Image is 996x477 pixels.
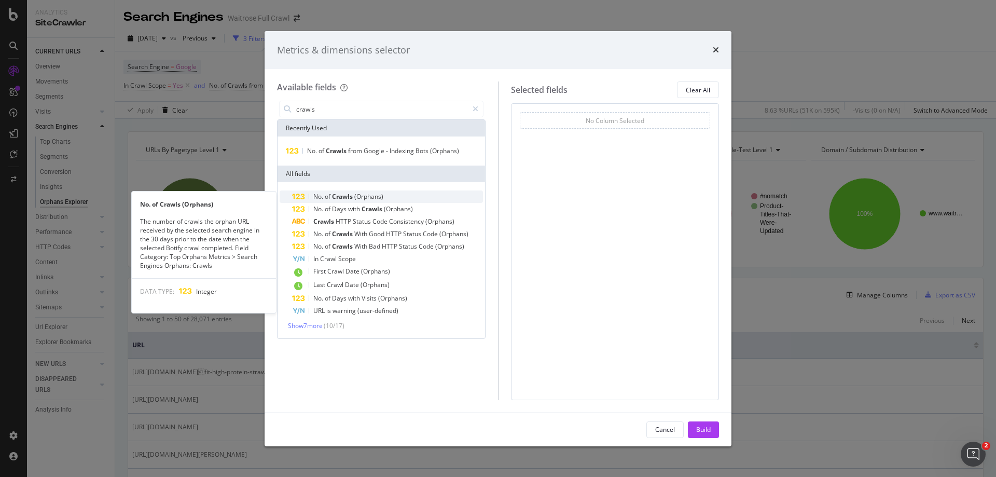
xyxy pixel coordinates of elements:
[386,229,403,238] span: HTTP
[688,421,719,438] button: Build
[332,242,354,251] span: Crawls
[369,229,386,238] span: Good
[416,146,430,155] span: Bots
[364,146,386,155] span: Google
[348,294,362,303] span: with
[378,294,407,303] span: (Orphans)
[362,205,384,213] span: Crawls
[325,242,332,251] span: of
[325,294,332,303] span: of
[319,146,326,155] span: of
[354,229,369,238] span: With
[333,306,357,315] span: warning
[345,267,361,276] span: Date
[277,81,336,93] div: Available fields
[586,116,644,125] div: No Column Selected
[326,146,348,155] span: Crawls
[277,44,410,57] div: Metrics & dimensions selector
[677,81,719,98] button: Clear All
[389,217,425,226] span: Consistency
[369,242,382,251] span: Bad
[696,425,711,434] div: Build
[982,442,990,450] span: 2
[435,242,464,251] span: (Orphans)
[384,205,413,213] span: (Orphans)
[332,192,354,201] span: Crawls
[327,267,345,276] span: Crawl
[961,442,986,467] iframe: Intercom live chat
[278,166,485,182] div: All fields
[354,192,383,201] span: (Orphans)
[345,280,361,289] span: Date
[320,254,338,263] span: Crawl
[425,217,454,226] span: (Orphans)
[399,242,419,251] span: Status
[327,280,345,289] span: Crawl
[265,31,731,446] div: modal
[313,267,327,276] span: First
[372,217,389,226] span: Code
[313,306,326,315] span: URL
[390,146,416,155] span: Indexing
[646,421,684,438] button: Cancel
[326,306,333,315] span: is
[132,217,276,270] div: The number of crawls the orphan URL received by the selected search engine in the 30 days prior t...
[313,280,327,289] span: Last
[332,229,354,238] span: Crawls
[382,242,399,251] span: HTTP
[361,267,390,276] span: (Orphans)
[403,229,423,238] span: Status
[313,217,336,226] span: Crawls
[313,254,320,263] span: In
[386,146,390,155] span: -
[354,242,369,251] span: With
[307,146,319,155] span: No.
[313,192,325,201] span: No.
[348,205,362,213] span: with
[511,84,568,96] div: Selected fields
[362,294,378,303] span: Visits
[357,306,398,315] span: (user-defined)
[313,229,325,238] span: No.
[278,120,485,137] div: Recently Used
[132,200,276,209] div: No. of Crawls (Orphans)
[313,205,325,213] span: No.
[325,229,332,238] span: of
[295,101,468,117] input: Search by field name
[336,217,353,226] span: HTTP
[439,229,468,238] span: (Orphans)
[325,192,332,201] span: of
[348,146,364,155] span: from
[419,242,435,251] span: Code
[361,280,390,289] span: (Orphans)
[686,86,710,94] div: Clear All
[324,321,344,330] span: ( 10 / 17 )
[332,294,348,303] span: Days
[353,217,372,226] span: Status
[655,425,675,434] div: Cancel
[325,205,332,213] span: of
[713,44,719,57] div: times
[288,321,323,330] span: Show 7 more
[313,242,325,251] span: No.
[338,254,356,263] span: Scope
[313,294,325,303] span: No.
[430,146,459,155] span: (Orphans)
[332,205,348,213] span: Days
[423,229,439,238] span: Code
